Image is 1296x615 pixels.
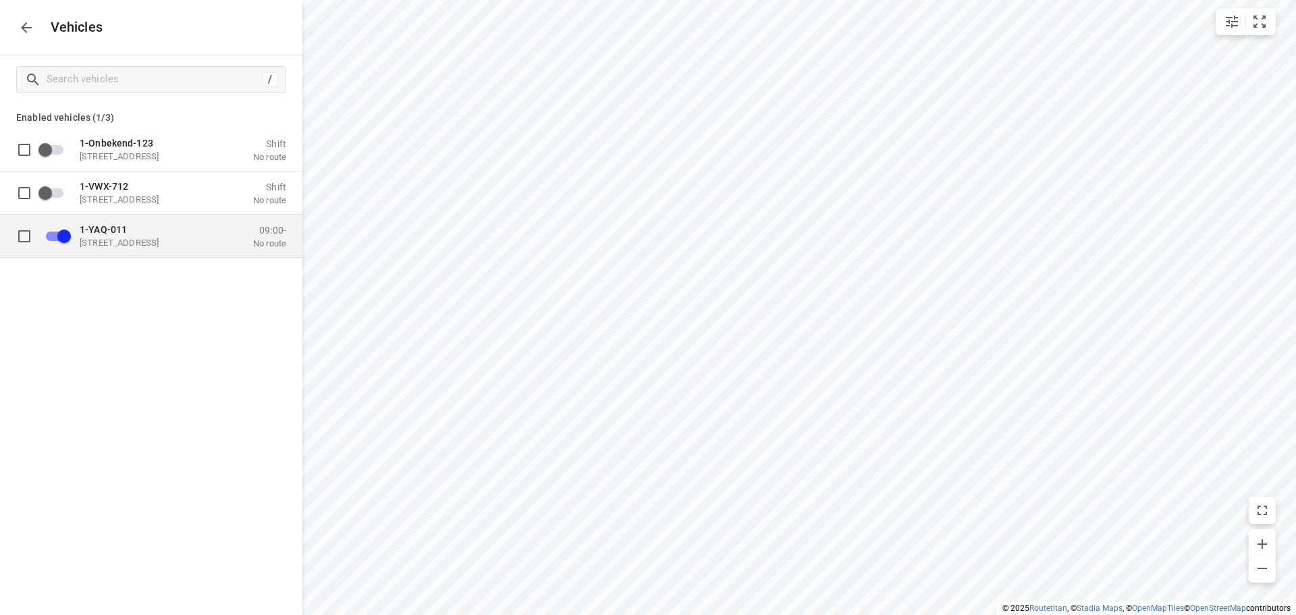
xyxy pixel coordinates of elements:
button: Fit zoom [1246,8,1273,35]
p: No route [253,238,286,248]
p: [STREET_ADDRESS] [80,194,215,205]
a: Routetitan [1029,604,1067,613]
li: © 2025 , © , © © contributors [1002,604,1291,613]
span: Enable [38,180,72,205]
div: / [263,72,277,87]
span: 1-Onbekend-123 [80,137,153,148]
span: 1-YAQ-011 [80,223,127,234]
p: Shift [253,181,286,192]
a: Stadia Maps [1077,604,1123,613]
span: 1-VWX-712 [80,180,128,191]
p: 09:00- [253,224,286,235]
p: [STREET_ADDRESS] [80,151,215,161]
p: No route [253,151,286,162]
p: Shift [253,138,286,149]
div: small contained button group [1216,8,1276,35]
p: [STREET_ADDRESS] [80,237,215,248]
a: OpenStreetMap [1190,604,1246,613]
a: OpenMapTiles [1132,604,1184,613]
input: Search vehicles [47,69,263,90]
span: Enable [38,136,72,162]
button: Map settings [1218,8,1245,35]
span: Disable [38,223,72,248]
p: Vehicles [40,20,103,35]
p: No route [253,194,286,205]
